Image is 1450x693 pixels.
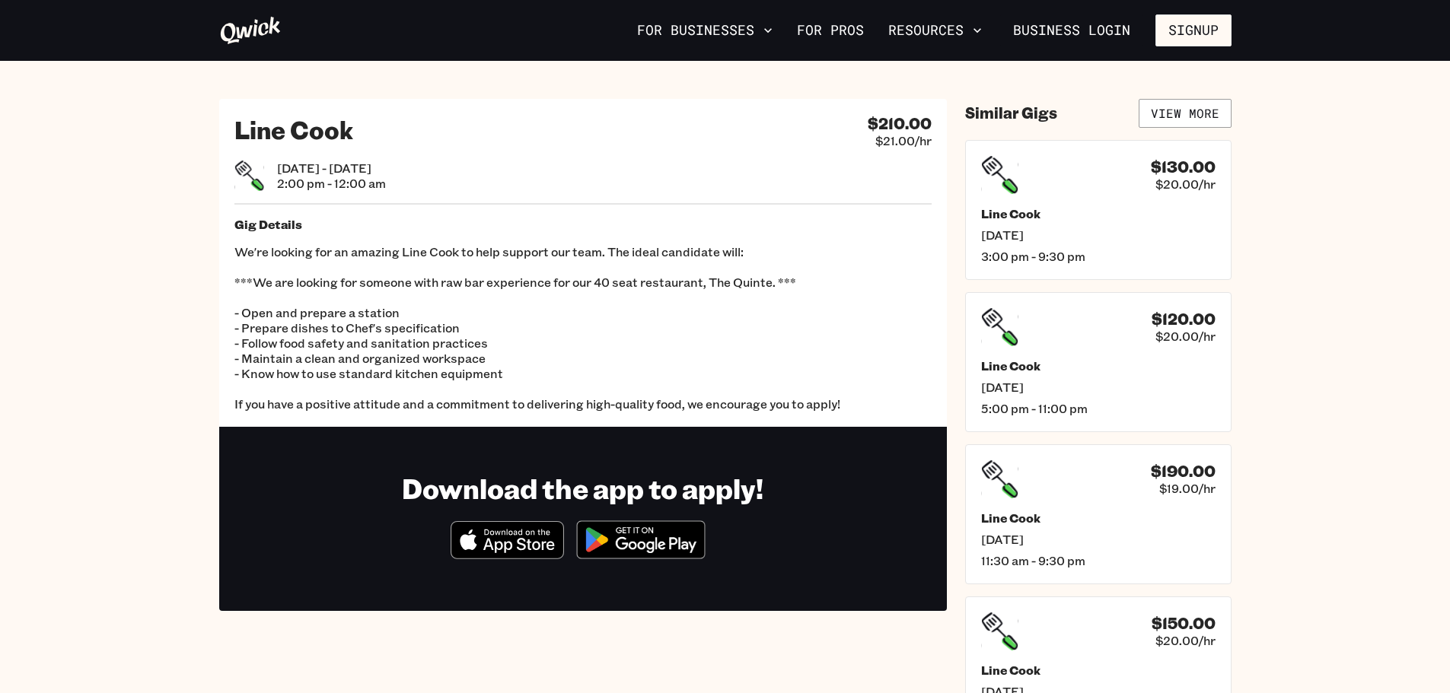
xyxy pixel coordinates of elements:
[631,17,779,43] button: For Businesses
[981,249,1216,264] span: 3:00 pm - 9:30 pm
[1152,310,1216,329] h4: $120.00
[1000,14,1143,46] a: Business Login
[965,292,1232,432] a: $120.00$20.00/hrLine Cook[DATE]5:00 pm - 11:00 pm
[402,471,763,505] h1: Download the app to apply!
[1155,329,1216,344] span: $20.00/hr
[1151,157,1216,176] h4: $130.00
[1139,99,1232,128] a: View More
[965,140,1232,280] a: $130.00$20.00/hrLine Cook[DATE]3:00 pm - 9:30 pm
[451,546,565,562] a: Download on the App Store
[981,532,1216,547] span: [DATE]
[981,358,1216,374] h5: Line Cook
[277,176,386,191] span: 2:00 pm - 12:00 am
[981,553,1216,568] span: 11:30 am - 9:30 pm
[981,401,1216,416] span: 5:00 pm - 11:00 pm
[1155,633,1216,648] span: $20.00/hr
[981,663,1216,678] h5: Line Cook
[1151,462,1216,481] h4: $190.00
[234,244,932,412] p: We're looking for an amazing Line Cook to help support our team. The ideal candidate will: ***We ...
[277,161,386,176] span: [DATE] - [DATE]
[981,227,1216,243] span: [DATE]
[981,206,1216,221] h5: Line Cook
[1155,176,1216,192] span: $20.00/hr
[981,510,1216,526] h5: Line Cook
[868,114,932,133] h4: $210.00
[234,217,932,232] h5: Gig Details
[791,17,870,43] a: For Pros
[1155,14,1232,46] button: Signup
[981,380,1216,395] span: [DATE]
[875,133,932,148] span: $21.00/hr
[1159,481,1216,496] span: $19.00/hr
[965,103,1057,122] h4: Similar Gigs
[882,17,988,43] button: Resources
[965,444,1232,584] a: $190.00$19.00/hrLine Cook[DATE]11:30 am - 9:30 pm
[567,511,715,568] img: Get it on Google Play
[1152,614,1216,633] h4: $150.00
[234,114,353,145] h2: Line Cook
